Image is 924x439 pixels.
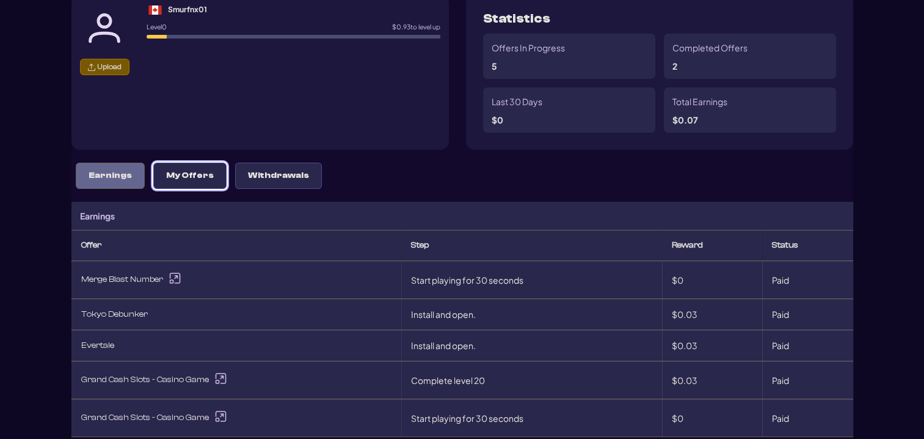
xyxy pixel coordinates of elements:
span: Offer [81,240,101,251]
p: $ 0.93 to level up [392,24,440,31]
span: Status [772,240,798,251]
p: My Offers [166,171,214,181]
td: Paid [762,361,853,399]
p: Statistics [483,12,550,25]
button: Withdrawals [235,163,322,189]
td: Paid [762,399,853,437]
p: Total Earnings [672,96,727,107]
img: ca.svg [147,6,164,15]
span: Step [411,240,429,251]
span: Upload [97,62,122,72]
div: Merge Blast Number [81,271,391,289]
td: Install and open. [401,330,662,361]
td: $0.03 [662,330,762,361]
div: Tokyo Debunker [81,309,391,320]
td: Install and open. [401,299,662,330]
button: My Offers [153,163,227,189]
td: Complete level 20 [401,361,662,399]
p: $ 0 [492,116,503,124]
td: $0 [662,399,762,437]
div: Smurfnx01 [168,4,207,15]
p: Withdrawals [248,171,309,181]
p: 5 [492,62,497,70]
p: Completed Offers [672,42,748,53]
p: $ 0.07 [672,116,698,124]
td: Paid [762,330,853,361]
p: Earnings [80,210,115,221]
div: Grand Cash Slots - Casino Game [81,371,391,389]
td: Paid [762,299,853,330]
td: $0 [662,261,762,299]
span: Reward [672,240,703,251]
p: Offers In Progress [492,42,565,53]
p: Last 30 Days [492,96,542,107]
td: Paid [762,261,853,299]
p: 2 [672,62,677,70]
td: Start playing for 30 seconds [401,261,662,299]
td: Start playing for 30 seconds [401,399,662,437]
div: Grand Cash Slots - Casino Game [81,409,391,427]
button: Upload [80,59,129,75]
div: Evertale [81,341,391,351]
td: $0.03 [662,299,762,330]
td: $0.03 [662,361,762,399]
p: Earnings [89,171,132,181]
img: Avatar [80,4,129,53]
p: Level 0 [147,24,167,31]
button: Earnings [76,163,145,189]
